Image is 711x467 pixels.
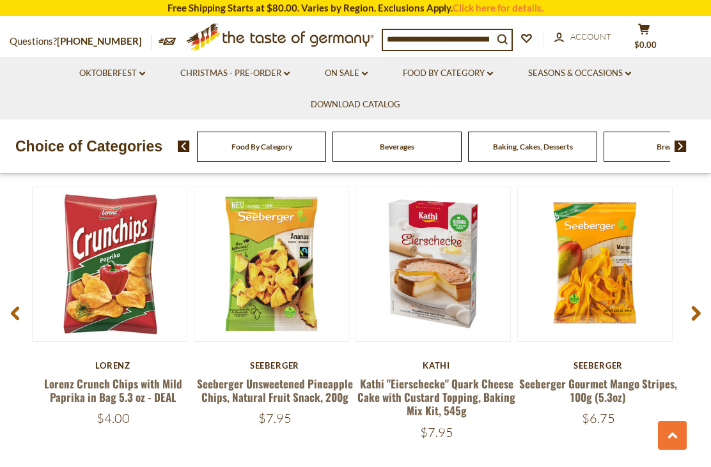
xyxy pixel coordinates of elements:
div: Lorenz [32,360,194,371]
button: $0.00 [625,23,663,55]
a: Seeberger Unsweetened Pineapple Chips, Natural Fruit Snack, 200g [197,376,353,405]
a: Oktoberfest [79,66,145,80]
img: next arrow [675,141,687,152]
a: Click here for details. [453,2,543,13]
a: Lorenz Crunch Chips with Mild Paprika in Bag 5.3 oz - DEAL [44,376,182,405]
a: Account [554,30,611,44]
a: Seeberger Gourmet Mango Stripes, 100g (5.3oz) [519,376,677,405]
span: $7.95 [420,424,453,440]
a: Download Catalog [311,98,400,112]
div: Seeberger [517,360,679,371]
img: Seeberger Unsweetened Pineapple Chips, Natural Fruit Snack, 200g [194,187,348,341]
a: Food By Category [231,142,292,151]
span: $0.00 [634,40,657,50]
div: Seeberger [194,360,355,371]
a: Baking, Cakes, Desserts [493,142,573,151]
a: [PHONE_NUMBER] [57,35,142,47]
a: Food By Category [403,66,493,80]
p: Questions? [10,33,152,50]
img: Lorenz Crunch Chips with Mild Paprika in Bag 5.3 oz - DEAL [33,187,187,341]
div: Kathi [355,360,517,371]
img: previous arrow [178,141,190,152]
span: $4.00 [97,410,130,426]
img: Kathi "Eierschecke" Quark Cheese Cake with Custard Topping, Baking Mix Kit, 545g [356,187,510,341]
span: $6.75 [582,410,615,426]
span: Account [570,31,611,42]
a: Kathi "Eierschecke" Quark Cheese Cake with Custard Topping, Baking Mix Kit, 545g [357,376,515,419]
a: On Sale [325,66,368,80]
a: Seasons & Occasions [528,66,631,80]
a: Christmas - PRE-ORDER [180,66,290,80]
img: Seeberger Gourmet Mango Stripes, 100g (5.3oz) [518,187,672,341]
a: Breads [657,142,680,151]
span: $7.95 [258,410,292,426]
a: Beverages [380,142,414,151]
